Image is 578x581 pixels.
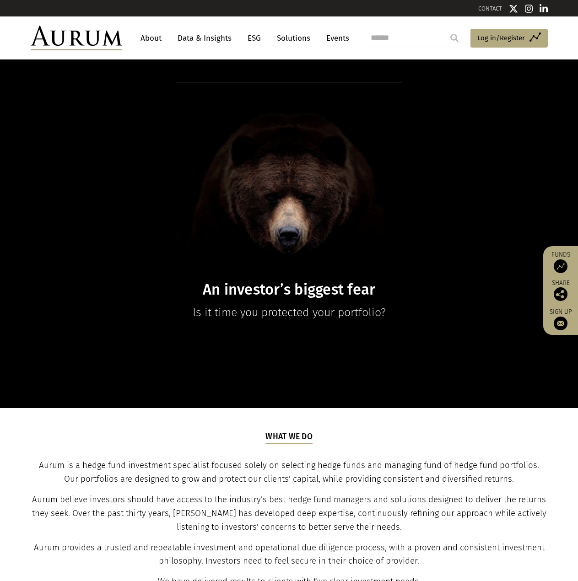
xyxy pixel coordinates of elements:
a: Solutions [272,30,315,47]
img: Linkedin icon [540,4,548,13]
div: Share [548,280,573,301]
img: Access Funds [554,259,567,273]
img: Aurum [31,26,122,50]
a: Sign up [548,308,573,330]
span: Aurum believe investors should have access to the industry’s best hedge fund managers and solutio... [32,495,546,532]
p: Is it time you protected your portfolio? [113,303,466,322]
a: Log in/Register [470,29,548,48]
input: Submit [445,29,464,47]
a: Data & Insights [173,30,236,47]
h1: An investor’s biggest fear [113,281,466,299]
a: Funds [548,251,573,273]
a: ESG [243,30,265,47]
img: Instagram icon [525,4,533,13]
h5: What we do [265,431,313,444]
img: Sign up to our newsletter [554,317,567,330]
img: Twitter icon [509,4,518,13]
a: About [136,30,166,47]
span: Aurum is a hedge fund investment specialist focused solely on selecting hedge funds and managing ... [39,460,539,484]
a: Events [322,30,349,47]
span: Aurum provides a trusted and repeatable investment and operational due diligence process, with a ... [34,543,545,566]
span: Log in/Register [477,32,525,43]
img: Share this post [554,287,567,301]
a: CONTACT [478,5,502,12]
